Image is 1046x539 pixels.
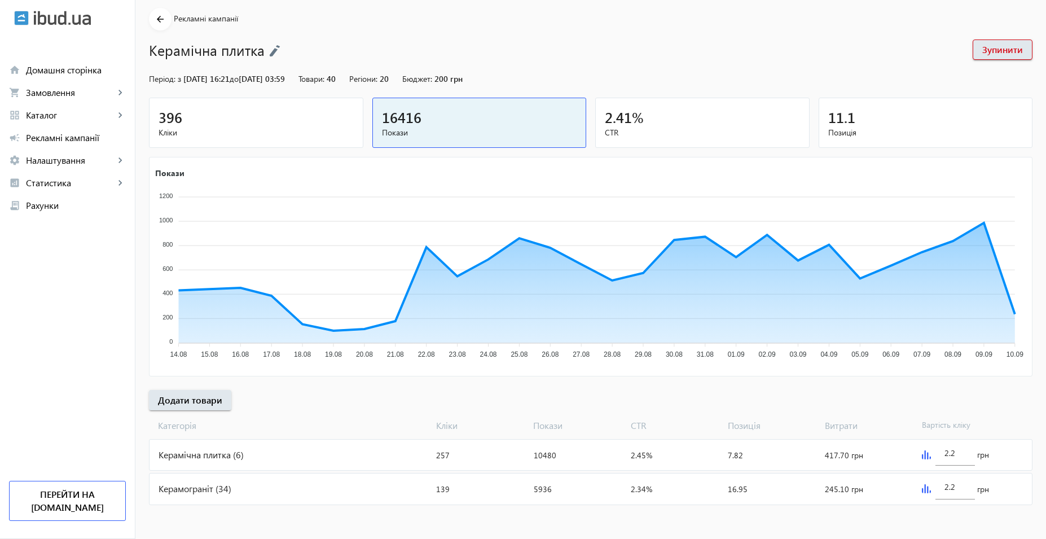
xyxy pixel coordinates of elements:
span: Зупинити [982,43,1023,56]
mat-icon: receipt_long [9,200,20,211]
span: Покази [382,127,577,138]
span: Витрати [820,419,917,432]
span: 245.10 грн [825,484,863,494]
span: 139 [436,484,450,494]
span: 16.95 [728,484,748,494]
span: грн [977,484,989,495]
span: [DATE] 16:21 [DATE] 03:59 [183,73,285,84]
span: Рекламні кампанії [174,13,238,24]
img: graph.svg [922,484,931,493]
tspan: 07.09 [913,350,930,358]
span: Бюджет: [402,73,432,84]
span: Категорія [149,419,432,432]
a: Перейти на [DOMAIN_NAME] [9,481,126,521]
mat-icon: keyboard_arrow_right [115,155,126,166]
tspan: 800 [162,241,173,248]
tspan: 0 [169,338,173,345]
span: Додати товари [158,394,222,406]
span: Налаштування [26,155,115,166]
mat-icon: arrow_back [153,12,168,27]
tspan: 21.08 [387,350,404,358]
h1: Керамічна плитка [149,40,961,60]
span: грн [977,449,989,461]
span: 10480 [534,450,556,461]
tspan: 22.08 [418,350,435,358]
span: 2.41 [605,108,632,126]
tspan: 200 [162,314,173,321]
tspan: 17.08 [263,350,280,358]
tspan: 10.09 [1007,350,1023,358]
mat-icon: shopping_cart [9,87,20,98]
span: Позиція [828,127,1023,138]
tspan: 15.08 [201,350,218,358]
span: Замовлення [26,87,115,98]
span: Вартість кліку [917,419,1014,432]
img: ibud_text.svg [34,11,91,25]
text: Покази [155,167,184,178]
span: 396 [159,108,182,126]
span: 2.34% [631,484,652,494]
tspan: 02.09 [759,350,776,358]
mat-icon: grid_view [9,109,20,121]
tspan: 29.08 [635,350,652,358]
div: Керамічна плитка (6) [150,440,432,470]
tspan: 1200 [159,192,173,199]
button: Додати товари [149,390,231,410]
span: 7.82 [728,450,743,461]
span: 11.1 [828,108,855,126]
tspan: 27.08 [573,350,590,358]
span: Кліки [432,419,529,432]
tspan: 08.09 [944,350,961,358]
span: Позиція [723,419,820,432]
img: graph.svg [922,450,931,459]
span: Кліки [159,127,354,138]
span: 257 [436,450,450,461]
span: Домашня сторінка [26,64,126,76]
span: Регіони: [349,73,377,84]
img: ibud.svg [14,11,29,25]
tspan: 09.09 [975,350,992,358]
tspan: 400 [162,290,173,296]
div: Керамограніт (34) [150,474,432,504]
button: Зупинити [973,40,1032,60]
span: 16416 [382,108,421,126]
tspan: 18.08 [294,350,311,358]
span: 2.45% [631,450,652,461]
span: до [230,73,239,84]
tspan: 600 [162,265,173,272]
span: 200 грн [434,73,463,84]
mat-icon: settings [9,155,20,166]
span: Покази [529,419,626,432]
span: CTR [626,419,723,432]
mat-icon: analytics [9,177,20,189]
tspan: 01.09 [728,350,745,358]
span: 5936 [534,484,552,494]
span: Статистика [26,177,115,189]
span: 20 [380,73,389,84]
mat-icon: home [9,64,20,76]
tspan: 16.08 [232,350,249,358]
tspan: 05.09 [851,350,868,358]
span: Товари: [298,73,324,84]
span: Рекламні кампанії [26,132,126,143]
tspan: 03.09 [789,350,806,358]
span: Каталог [26,109,115,121]
tspan: 28.08 [604,350,621,358]
tspan: 14.08 [170,350,187,358]
mat-icon: keyboard_arrow_right [115,177,126,189]
mat-icon: keyboard_arrow_right [115,87,126,98]
span: % [632,108,644,126]
tspan: 30.08 [666,350,683,358]
tspan: 23.08 [449,350,466,358]
tspan: 19.08 [325,350,342,358]
tspan: 24.08 [480,350,496,358]
mat-icon: campaign [9,132,20,143]
span: 417.70 грн [825,450,863,461]
tspan: 20.08 [356,350,373,358]
span: 40 [327,73,336,84]
tspan: 26.08 [542,350,559,358]
span: Рахунки [26,200,126,211]
span: CTR [605,127,800,138]
tspan: 06.09 [882,350,899,358]
tspan: 04.09 [820,350,837,358]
